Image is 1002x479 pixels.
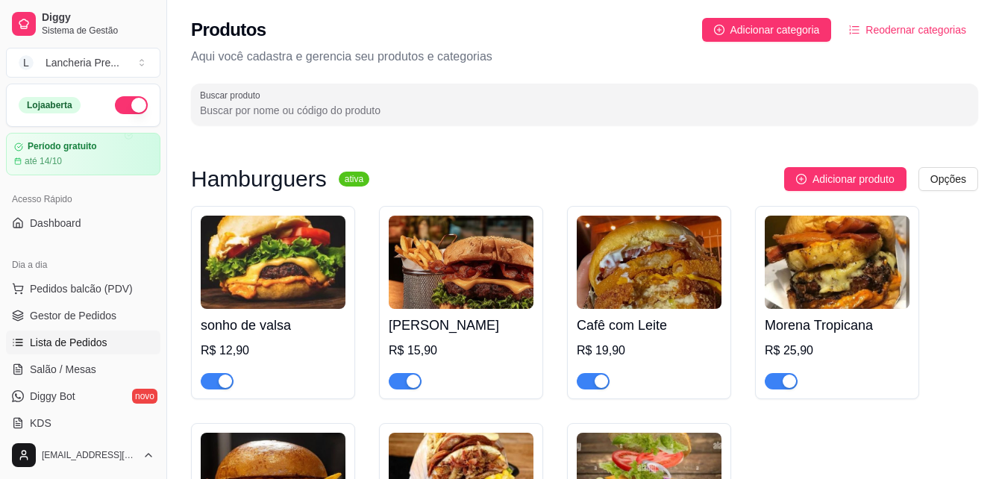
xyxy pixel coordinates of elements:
[6,357,160,381] a: Salão / Mesas
[6,253,160,277] div: Dia a dia
[6,133,160,175] a: Período gratuitoaté 14/10
[765,216,909,309] img: product-image
[765,342,909,360] div: R$ 25,90
[784,167,907,191] button: Adicionar produto
[30,335,107,350] span: Lista de Pedidos
[201,216,345,309] img: product-image
[30,362,96,377] span: Salão / Mesas
[865,22,966,38] span: Reodernar categorias
[389,342,533,360] div: R$ 15,90
[30,416,51,431] span: KDS
[6,331,160,354] a: Lista de Pedidos
[339,172,369,187] sup: ativa
[28,141,97,152] article: Período gratuito
[730,22,820,38] span: Adicionar categoria
[200,89,266,101] label: Buscar produto
[6,277,160,301] button: Pedidos balcão (PDV)
[200,103,969,118] input: Buscar produto
[19,55,34,70] span: L
[6,437,160,473] button: [EMAIL_ADDRESS][DOMAIN_NAME]
[30,389,75,404] span: Diggy Bot
[42,25,154,37] span: Sistema de Gestão
[577,342,721,360] div: R$ 19,90
[849,25,859,35] span: ordered-list
[6,411,160,435] a: KDS
[30,281,133,296] span: Pedidos balcão (PDV)
[6,187,160,211] div: Acesso Rápido
[201,315,345,336] h4: sonho de valsa
[714,25,724,35] span: plus-circle
[6,304,160,328] a: Gestor de Pedidos
[577,315,721,336] h4: Cafê com Leite
[796,174,807,184] span: plus-circle
[25,155,62,167] article: até 14/10
[19,97,81,113] div: Loja aberta
[389,216,533,309] img: product-image
[837,18,978,42] button: Reodernar categorias
[930,171,966,187] span: Opções
[389,315,533,336] h4: [PERSON_NAME]
[812,171,895,187] span: Adicionar produto
[115,96,148,114] button: Alterar Status
[191,170,327,188] h3: Hamburguers
[6,211,160,235] a: Dashboard
[191,48,978,66] p: Aqui você cadastra e gerencia seu produtos e categorias
[42,11,154,25] span: Diggy
[201,342,345,360] div: R$ 12,90
[6,384,160,408] a: Diggy Botnovo
[6,6,160,42] a: DiggySistema de Gestão
[577,216,721,309] img: product-image
[765,315,909,336] h4: Morena Tropicana
[30,216,81,231] span: Dashboard
[918,167,978,191] button: Opções
[30,308,116,323] span: Gestor de Pedidos
[702,18,832,42] button: Adicionar categoria
[46,55,119,70] div: Lancheria Pre ...
[6,48,160,78] button: Select a team
[42,449,137,461] span: [EMAIL_ADDRESS][DOMAIN_NAME]
[191,18,266,42] h2: Produtos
